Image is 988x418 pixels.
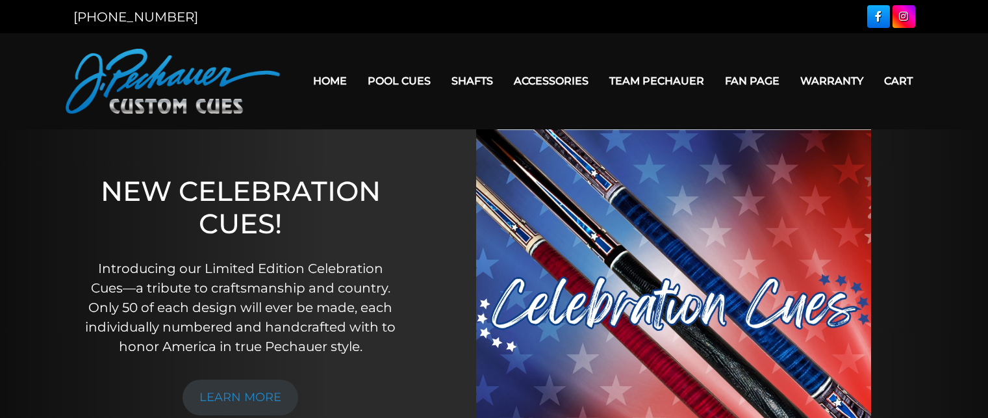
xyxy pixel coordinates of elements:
a: Team Pechauer [599,64,715,98]
h1: NEW CELEBRATION CUES! [81,175,400,241]
a: [PHONE_NUMBER] [73,9,198,25]
a: LEARN MORE [183,380,298,415]
img: Pechauer Custom Cues [66,49,280,114]
p: Introducing our Limited Edition Celebration Cues—a tribute to craftsmanship and country. Only 50 ... [81,259,400,356]
a: Shafts [441,64,503,98]
a: Fan Page [715,64,790,98]
a: Home [303,64,357,98]
a: Cart [874,64,923,98]
a: Accessories [503,64,599,98]
a: Warranty [790,64,874,98]
a: Pool Cues [357,64,441,98]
